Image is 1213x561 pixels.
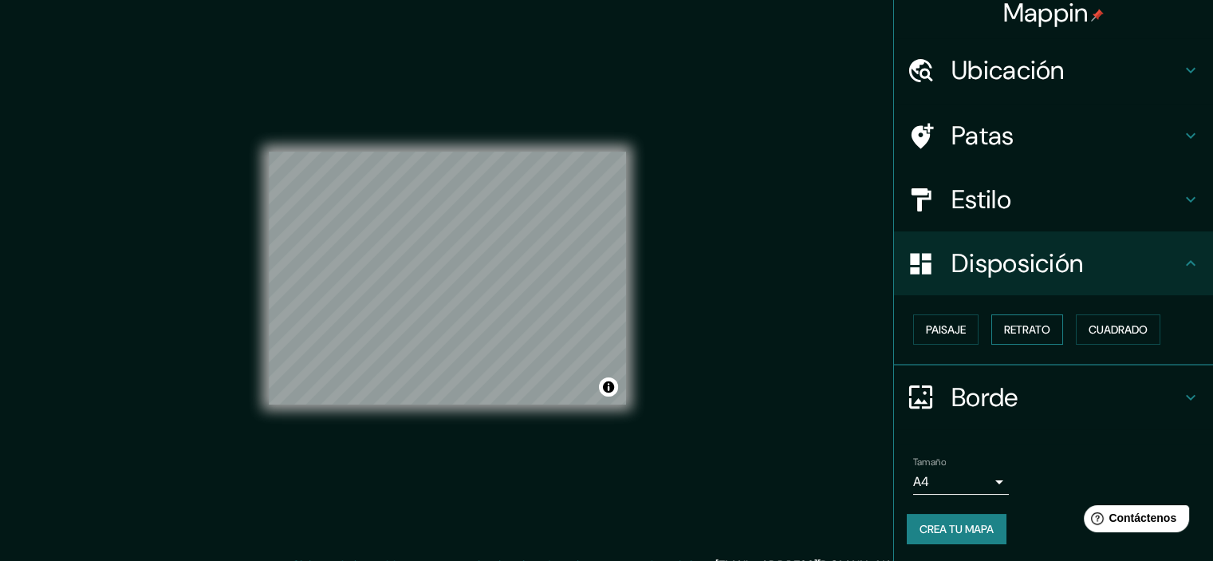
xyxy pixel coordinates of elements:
button: Retrato [991,314,1063,345]
font: Crea tu mapa [920,522,994,536]
div: Ubicación [894,38,1213,102]
font: Cuadrado [1089,322,1148,337]
font: Borde [951,381,1018,414]
font: Tamaño [913,456,946,468]
font: Disposición [951,247,1083,280]
font: Retrato [1004,322,1050,337]
div: A4 [913,469,1009,495]
div: Patas [894,104,1213,168]
button: Paisaje [913,314,979,345]
font: Paisaje [926,322,966,337]
font: Ubicación [951,53,1065,87]
button: Crea tu mapa [907,514,1006,544]
img: pin-icon.png [1091,9,1104,22]
font: Estilo [951,183,1011,216]
font: A4 [913,473,929,490]
div: Estilo [894,168,1213,231]
button: Activar o desactivar atribución [599,377,618,397]
button: Cuadrado [1076,314,1160,345]
font: Patas [951,119,1014,152]
div: Borde [894,365,1213,429]
canvas: Mapa [269,152,626,405]
iframe: Lanzador de widgets de ayuda [1071,499,1195,543]
div: Disposición [894,231,1213,295]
